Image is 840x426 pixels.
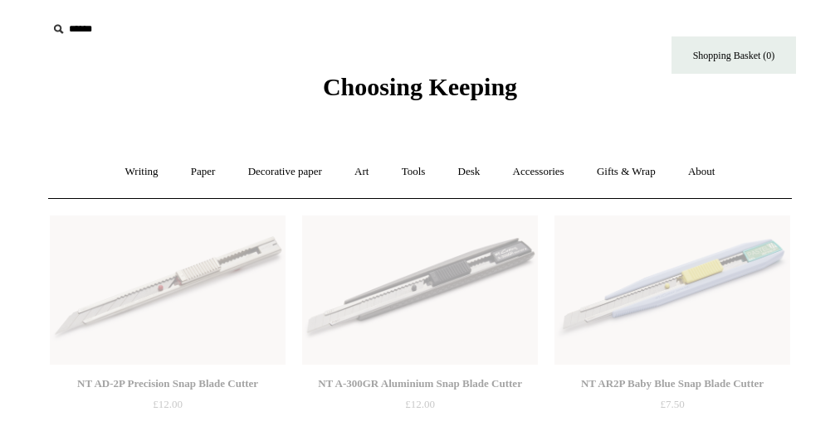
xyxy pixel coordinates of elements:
[559,374,786,394] div: NT AR2P Baby Blue Snap Blade Cutter
[387,150,441,194] a: Tools
[339,150,383,194] a: Art
[582,150,671,194] a: Gifts & Wrap
[302,215,538,365] img: NT A-300GR Aluminium Snap Blade Cutter
[233,150,337,194] a: Decorative paper
[660,398,684,410] span: £7.50
[405,398,435,410] span: £12.00
[323,73,517,100] span: Choosing Keeping
[554,215,790,365] img: NT AR2P Baby Blue Snap Blade Cutter
[673,150,730,194] a: About
[153,398,183,410] span: £12.00
[50,215,286,365] img: NT AD-2P Precision Snap Blade Cutter
[302,215,538,365] a: NT A-300GR Aluminium Snap Blade Cutter NT A-300GR Aluminium Snap Blade Cutter
[498,150,579,194] a: Accessories
[306,374,534,394] div: NT A-300GR Aluminium Snap Blade Cutter
[50,215,286,365] a: NT AD-2P Precision Snap Blade Cutter NT AD-2P Precision Snap Blade Cutter
[672,36,796,74] a: Shopping Basket (0)
[323,86,517,98] a: Choosing Keeping
[54,374,281,394] div: NT AD-2P Precision Snap Blade Cutter
[110,150,173,194] a: Writing
[176,150,231,194] a: Paper
[443,150,496,194] a: Desk
[554,215,790,365] a: NT AR2P Baby Blue Snap Blade Cutter NT AR2P Baby Blue Snap Blade Cutter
